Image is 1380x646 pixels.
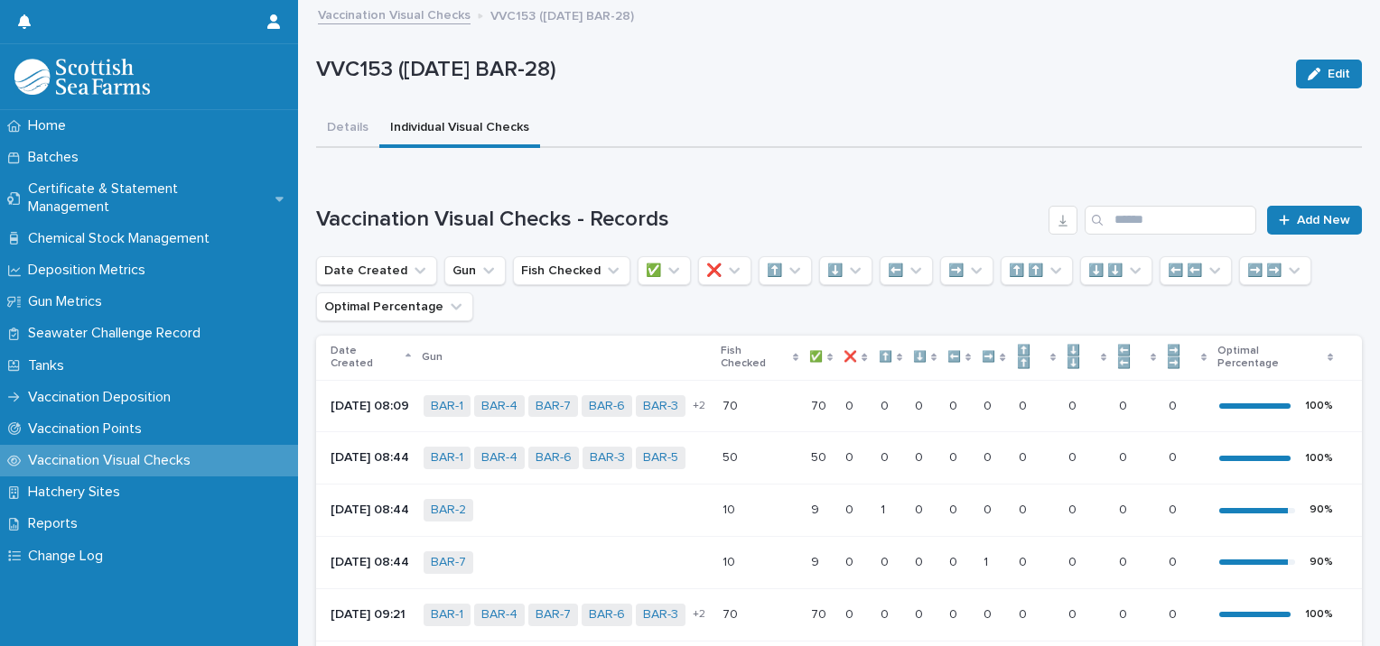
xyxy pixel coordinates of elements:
p: 0 [1068,604,1080,623]
a: Vaccination Visual Checks [318,4,471,24]
div: 100 % [1305,608,1333,621]
tr: [DATE] 08:44BAR-7 1010 99 00 00 00 00 11 00 00 00 00 90% [316,536,1362,588]
span: + 2 [693,401,705,411]
div: 90 % [1310,503,1333,516]
a: BAR-1 [431,399,463,414]
p: 0 [1068,395,1080,414]
p: 70 [811,604,830,623]
p: VVC153 ([DATE] BAR-28) [490,5,634,24]
a: BAR-3 [643,607,678,623]
a: BAR-7 [536,607,571,623]
p: ➡️ ➡️ [1167,341,1196,374]
p: Chemical Stock Management [21,230,224,247]
p: Gun Metrics [21,293,117,310]
p: 0 [984,395,995,414]
p: 0 [1119,499,1131,518]
p: 0 [984,499,995,518]
a: BAR-3 [643,399,678,414]
button: Individual Visual Checks [379,110,540,148]
span: Edit [1328,68,1350,80]
a: BAR-6 [589,399,625,414]
p: ⬅️ ⬅️ [1117,341,1146,374]
p: Date Created [331,341,401,374]
p: ⬇️ ⬇️ [1067,341,1096,374]
p: 70 [723,395,741,414]
p: 70 [811,395,830,414]
p: [DATE] 09:21 [331,607,409,623]
p: 0 [984,604,995,623]
p: Optimal Percentage [1217,341,1323,374]
p: 0 [881,447,892,466]
div: Search [1085,206,1256,235]
p: 0 [845,499,857,518]
p: 9 [811,551,823,570]
span: Add New [1297,214,1350,226]
p: Deposition Metrics [21,262,160,279]
p: 0 [949,447,961,466]
p: [DATE] 08:44 [331,503,409,518]
p: 10 [723,551,739,570]
p: 0 [1119,395,1131,414]
p: 0 [1019,447,1030,466]
a: BAR-1 [431,450,463,466]
p: 9 [811,499,823,518]
p: 0 [1019,499,1030,518]
p: [DATE] 08:44 [331,555,409,570]
h1: Vaccination Visual Checks - Records [316,207,1041,233]
p: 0 [1068,499,1080,518]
a: BAR-4 [481,399,517,414]
button: ⬆️ ⬆️ [1001,256,1073,285]
p: 0 [915,447,927,466]
button: Optimal Percentage [316,292,473,321]
button: Details [316,110,379,148]
button: ⬅️ ⬅️ [1160,256,1232,285]
p: ⬆️ ⬆️ [1017,341,1046,374]
a: BAR-3 [590,450,625,466]
button: ❌ [698,256,751,285]
p: 50 [811,447,830,466]
button: ⬅️ [880,256,933,285]
p: Change Log [21,548,117,565]
p: 0 [845,604,857,623]
p: Vaccination Visual Checks [21,452,205,469]
p: Batches [21,149,93,166]
p: 0 [1068,551,1080,570]
button: ✅ [638,256,691,285]
p: 0 [1019,551,1030,570]
div: 100 % [1305,452,1333,465]
p: 0 [1119,447,1131,466]
a: BAR-5 [643,450,678,466]
tr: [DATE] 08:44BAR-1 BAR-4 BAR-6 BAR-3 BAR-5 5050 5050 00 00 00 00 00 00 00 00 00 100% [316,432,1362,484]
a: BAR-4 [481,607,517,623]
p: [DATE] 08:09 [331,399,409,414]
p: 0 [949,604,961,623]
button: Fish Checked [513,256,630,285]
button: Gun [444,256,506,285]
button: ⬆️ [759,256,812,285]
p: 0 [915,604,927,623]
p: Fish Checked [721,341,788,374]
p: 0 [1119,604,1131,623]
p: ❌ [844,347,857,367]
button: Edit [1296,60,1362,88]
p: 0 [915,551,927,570]
p: 0 [881,551,892,570]
p: Gun [422,347,443,367]
p: Certificate & Statement Management [21,180,275,215]
button: ➡️ [940,256,993,285]
tr: [DATE] 08:44BAR-2 1010 99 00 11 00 00 00 00 00 00 00 90% [316,484,1362,537]
p: 0 [845,447,857,466]
p: 0 [1068,447,1080,466]
p: Home [21,117,80,134]
p: 0 [949,499,961,518]
p: Vaccination Deposition [21,389,185,406]
p: ➡️ [982,347,995,367]
tr: [DATE] 09:21BAR-1 BAR-4 BAR-7 BAR-6 BAR-3 +27070 7070 00 00 00 00 00 00 00 00 00 100% [316,588,1362,641]
button: ⬇️ [819,256,872,285]
button: ➡️ ➡️ [1239,256,1311,285]
p: Vaccination Points [21,420,156,438]
a: BAR-1 [431,607,463,623]
p: 0 [1019,604,1030,623]
p: ⬅️ [947,347,961,367]
p: 0 [915,395,927,414]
